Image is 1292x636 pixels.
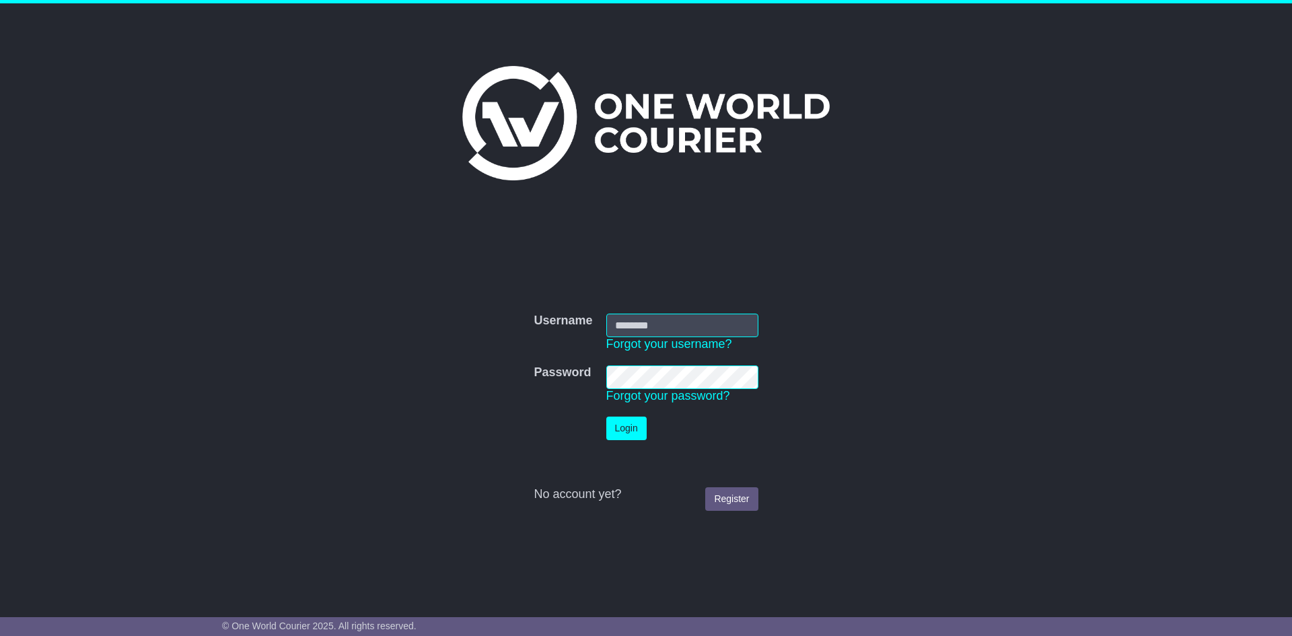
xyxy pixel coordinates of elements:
label: Username [534,314,592,328]
img: One World [462,66,830,180]
a: Register [705,487,758,511]
span: © One World Courier 2025. All rights reserved. [222,621,417,631]
div: No account yet? [534,487,758,502]
a: Forgot your password? [606,389,730,402]
label: Password [534,365,591,380]
button: Login [606,417,647,440]
a: Forgot your username? [606,337,732,351]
